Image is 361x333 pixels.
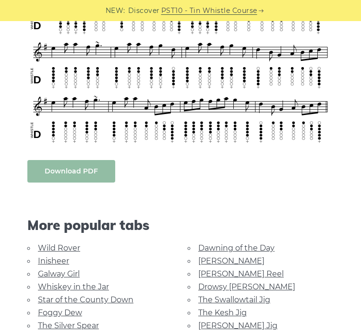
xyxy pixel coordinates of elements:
[198,256,265,265] a: [PERSON_NAME]
[27,160,115,183] a: Download PDF
[27,217,334,233] span: More popular tabs
[161,5,257,16] a: PST10 - Tin Whistle Course
[198,282,295,291] a: Drowsy [PERSON_NAME]
[106,5,125,16] span: NEW:
[38,308,82,317] a: Foggy Dew
[38,269,80,278] a: Galway Girl
[38,321,99,330] a: The Silver Spear
[198,308,247,317] a: The Kesh Jig
[198,243,275,253] a: Dawning of the Day
[198,269,284,278] a: [PERSON_NAME] Reel
[198,321,277,330] a: [PERSON_NAME] Jig
[38,243,80,253] a: Wild Rover
[38,295,133,304] a: Star of the County Down
[198,295,270,304] a: The Swallowtail Jig
[38,282,109,291] a: Whiskey in the Jar
[38,256,69,265] a: Inisheer
[128,5,160,16] span: Discover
